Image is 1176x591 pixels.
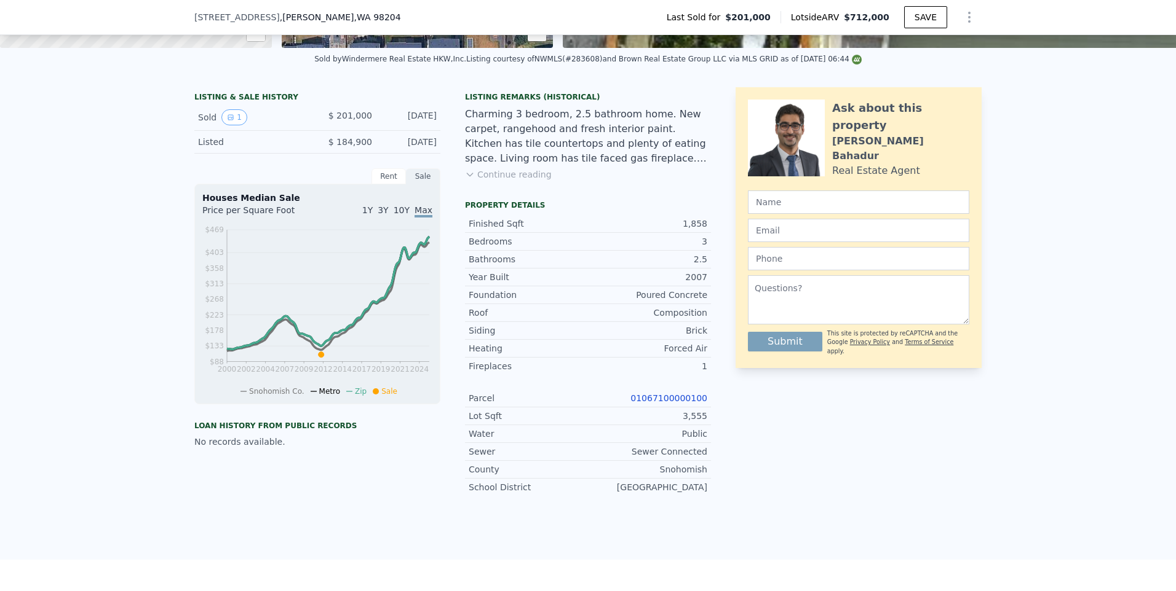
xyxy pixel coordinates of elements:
div: Sewer Connected [588,445,707,458]
tspan: 2019 [371,365,391,374]
div: 2.5 [588,253,707,265]
div: Snohomish [588,463,707,476]
div: 3,555 [588,410,707,422]
div: Water [469,428,588,440]
div: [PERSON_NAME] Bahadur [832,134,969,163]
div: Forced Air [588,342,707,354]
div: Sold [198,109,308,125]
div: Bedrooms [469,235,588,248]
span: Max [415,205,432,217]
tspan: $133 [205,342,224,350]
tspan: 2021 [391,365,410,374]
span: , WA 98204 [354,12,401,22]
input: Phone [748,247,969,270]
span: $712,000 [844,12,889,22]
div: Charming 3 bedroom, 2.5 bathroom home. New carpet, rangehood and fresh interior paint. Kitchen ha... [465,107,711,166]
span: $ 184,900 [328,137,372,147]
div: [GEOGRAPHIC_DATA] [588,481,707,493]
button: Continue reading [465,168,552,181]
div: 3 [588,235,707,248]
tspan: $358 [205,264,224,273]
img: NWMLS Logo [852,55,862,65]
button: Show Options [957,5,982,29]
a: 01067100000100 [630,393,707,403]
div: Ask about this property [832,100,969,134]
span: 1Y [362,205,373,215]
span: [STREET_ADDRESS] [194,11,280,23]
tspan: $403 [205,248,224,257]
tspan: $223 [205,311,224,319]
div: This site is protected by reCAPTCHA and the Google and apply. [827,329,969,356]
div: Roof [469,307,588,319]
div: Property details [465,200,711,210]
tspan: 2002 [237,365,256,374]
tspan: $178 [205,326,224,335]
div: [DATE] [382,136,437,148]
span: Sale [381,387,397,396]
span: Last Sold for [667,11,726,23]
input: Email [748,219,969,242]
div: Heating [469,342,588,354]
div: Composition [588,307,707,319]
button: View historical data [221,109,247,125]
tspan: 2012 [314,365,333,374]
tspan: 2017 [352,365,371,374]
div: Sale [406,168,440,184]
div: Fireplaces [469,360,588,372]
button: SAVE [904,6,947,28]
div: Brick [588,324,707,337]
div: Rent [371,168,406,184]
div: Year Built [469,271,588,283]
div: Houses Median Sale [202,192,432,204]
div: Poured Concrete [588,289,707,301]
div: 1 [588,360,707,372]
div: Loan history from public records [194,421,440,431]
div: [DATE] [382,109,437,125]
div: Foundation [469,289,588,301]
div: Parcel [469,392,588,404]
span: Metro [319,387,340,396]
span: , [PERSON_NAME] [280,11,401,23]
div: Price per Square Foot [202,204,317,224]
span: 3Y [378,205,388,215]
tspan: 2004 [256,365,275,374]
div: Listing courtesy of NWMLS (#283608) and Brown Real Estate Group LLC via MLS GRID as of [DATE] 06:44 [466,55,862,63]
tspan: $469 [205,225,224,234]
div: Listing Remarks (Historical) [465,92,711,102]
tspan: 2009 [295,365,314,374]
tspan: $313 [205,280,224,288]
button: Submit [748,332,822,351]
tspan: 2007 [276,365,295,374]
span: Lotside ARV [791,11,844,23]
span: $201,000 [725,11,771,23]
a: Privacy Policy [850,339,890,345]
div: County [469,463,588,476]
div: 1,858 [588,217,707,230]
div: Real Estate Agent [832,163,920,178]
a: Terms of Service [905,339,953,345]
div: Public [588,428,707,440]
div: Sewer [469,445,588,458]
div: LISTING & SALE HISTORY [194,92,440,104]
tspan: 2024 [410,365,429,374]
span: 10Y [394,205,410,215]
div: No records available. [194,436,440,448]
div: Lot Sqft [469,410,588,422]
tspan: $268 [205,295,224,303]
tspan: 2000 [218,365,237,374]
div: School District [469,481,588,493]
div: Sold by Windermere Real Estate HKW,Inc . [314,55,466,63]
tspan: 2014 [333,365,352,374]
div: 2007 [588,271,707,283]
input: Name [748,190,969,214]
div: Finished Sqft [469,217,588,230]
div: Bathrooms [469,253,588,265]
span: $ 201,000 [328,111,372,120]
div: Siding [469,324,588,337]
tspan: $88 [210,358,224,366]
span: Zip [355,387,367,396]
div: Listed [198,136,308,148]
span: Snohomish Co. [249,387,304,396]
